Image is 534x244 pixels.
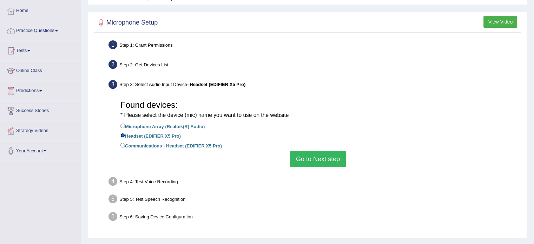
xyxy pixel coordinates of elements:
div: Step 2: Get Devices List [105,58,523,73]
button: Go to Next step [290,151,346,167]
span: – [187,82,245,87]
a: Tests [0,41,80,59]
h3: Found devices: [120,100,515,119]
button: View Video [483,16,517,28]
label: Microphone Array (Realtek(R) Audio) [120,122,205,130]
a: Strategy Videos [0,121,80,139]
h2: Microphone Setup [96,18,158,28]
div: Step 5: Test Speech Recognition [105,192,523,208]
div: Step 4: Test Voice Recording [105,175,523,190]
a: Predictions [0,81,80,99]
input: Microphone Array (Realtek(R) Audio) [120,124,125,128]
a: Success Stories [0,101,80,119]
div: Step 6: Saving Device Configuration [105,210,523,225]
div: Step 3: Select Audio Input Device [105,78,523,93]
small: * Please select the device (mic) name you want to use on the website [120,112,289,118]
b: Headset (EDIFIER X5 Pro) [190,82,245,87]
a: Practice Questions [0,21,80,39]
input: Headset (EDIFIER X5 Pro) [120,133,125,138]
label: Headset (EDIFIER X5 Pro) [120,132,181,139]
input: Communications - Headset (EDIFIER X5 Pro) [120,143,125,147]
div: Step 1: Grant Permissions [105,38,523,54]
a: Your Account [0,141,80,159]
label: Communications - Headset (EDIFIER X5 Pro) [120,141,222,149]
a: Home [0,1,80,19]
a: Online Class [0,61,80,79]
